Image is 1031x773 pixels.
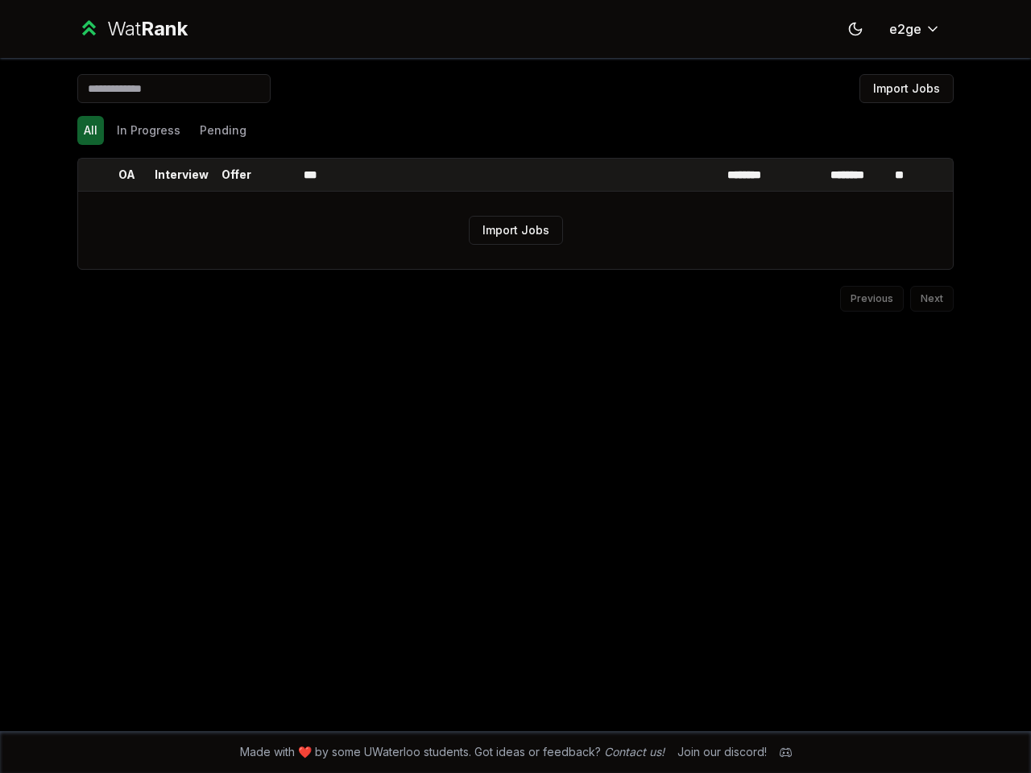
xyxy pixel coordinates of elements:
[469,216,563,245] button: Import Jobs
[222,167,251,183] p: Offer
[193,116,253,145] button: Pending
[240,744,665,760] span: Made with ❤️ by some UWaterloo students. Got ideas or feedback?
[110,116,187,145] button: In Progress
[155,167,209,183] p: Interview
[118,167,135,183] p: OA
[889,19,921,39] span: e2ge
[859,74,954,103] button: Import Jobs
[677,744,767,760] div: Join our discord!
[77,16,188,42] a: WatRank
[876,14,954,43] button: e2ge
[604,745,665,759] a: Contact us!
[141,17,188,40] span: Rank
[77,116,104,145] button: All
[107,16,188,42] div: Wat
